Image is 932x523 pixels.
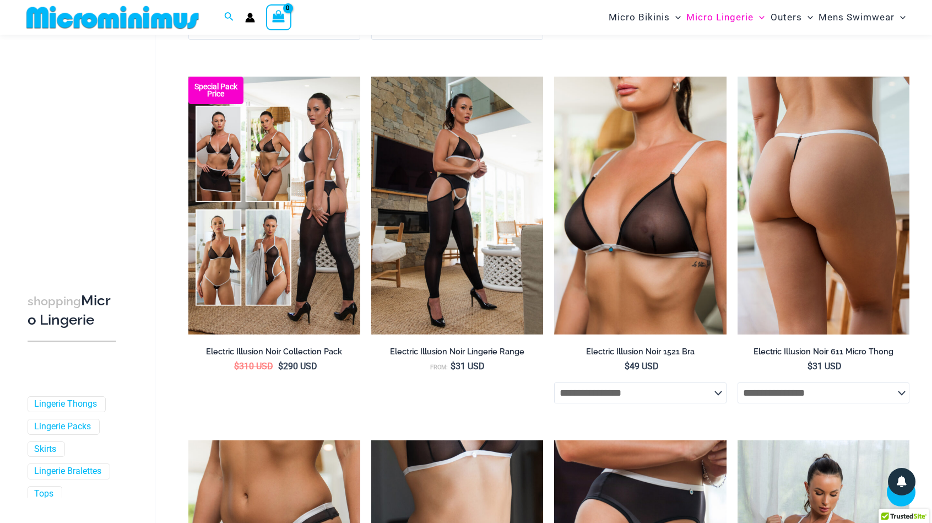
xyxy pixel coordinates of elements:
[188,83,243,98] b: Special Pack Price
[451,361,456,371] span: $
[808,361,812,371] span: $
[34,488,53,500] a: Tops
[802,3,813,31] span: Menu Toggle
[188,77,360,335] a: Collection Pack (3) Electric Illusion Noir 1949 Bodysuit 04Electric Illusion Noir 1949 Bodysuit 04
[278,361,317,371] bdi: 290 USD
[188,77,360,335] img: Collection Pack (3)
[738,347,909,361] a: Electric Illusion Noir 611 Micro Thong
[771,3,802,31] span: Outers
[188,347,360,361] a: Electric Illusion Noir Collection Pack
[430,364,448,371] span: From:
[816,3,908,31] a: Mens SwimwearMenu ToggleMenu Toggle
[28,292,116,330] h3: Micro Lingerie
[738,77,909,335] a: Electric Illusion Noir Micro 01Electric Illusion Noir Micro 02Electric Illusion Noir Micro 02
[34,421,91,433] a: Lingerie Packs
[819,3,895,31] span: Mens Swimwear
[625,361,659,371] bdi: 49 USD
[371,77,543,335] a: Electric Illusion Noir 1521 Bra 611 Micro 552 Tights 07Electric Illusion Noir 1521 Bra 682 Thong ...
[625,361,630,371] span: $
[371,347,543,361] a: Electric Illusion Noir Lingerie Range
[266,4,291,30] a: View Shopping Cart, empty
[278,361,283,371] span: $
[234,361,239,371] span: $
[224,10,234,24] a: Search icon link
[738,77,909,335] img: Electric Illusion Noir Micro 02
[451,361,485,371] bdi: 31 USD
[34,444,56,455] a: Skirts
[606,3,684,31] a: Micro BikinisMenu ToggleMenu Toggle
[34,398,97,410] a: Lingerie Thongs
[245,13,255,23] a: Account icon link
[609,3,670,31] span: Micro Bikinis
[34,466,101,478] a: Lingerie Bralettes
[604,2,910,33] nav: Site Navigation
[554,77,726,335] img: Electric Illusion Noir 1521 Bra 01
[554,347,726,357] h2: Electric Illusion Noir 1521 Bra
[188,347,360,357] h2: Electric Illusion Noir Collection Pack
[234,361,273,371] bdi: 310 USD
[754,3,765,31] span: Menu Toggle
[738,347,909,357] h2: Electric Illusion Noir 611 Micro Thong
[808,361,842,371] bdi: 31 USD
[22,5,203,30] img: MM SHOP LOGO FLAT
[554,77,726,335] a: Electric Illusion Noir 1521 Bra 01Electric Illusion Noir 1521 Bra 682 Thong 07Electric Illusion N...
[28,294,81,308] span: shopping
[895,3,906,31] span: Menu Toggle
[684,3,767,31] a: Micro LingerieMenu ToggleMenu Toggle
[28,37,127,257] iframe: TrustedSite Certified
[371,347,543,357] h2: Electric Illusion Noir Lingerie Range
[768,3,816,31] a: OutersMenu ToggleMenu Toggle
[554,347,726,361] a: Electric Illusion Noir 1521 Bra
[686,3,754,31] span: Micro Lingerie
[670,3,681,31] span: Menu Toggle
[371,77,543,335] img: Electric Illusion Noir 1521 Bra 611 Micro 552 Tights 07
